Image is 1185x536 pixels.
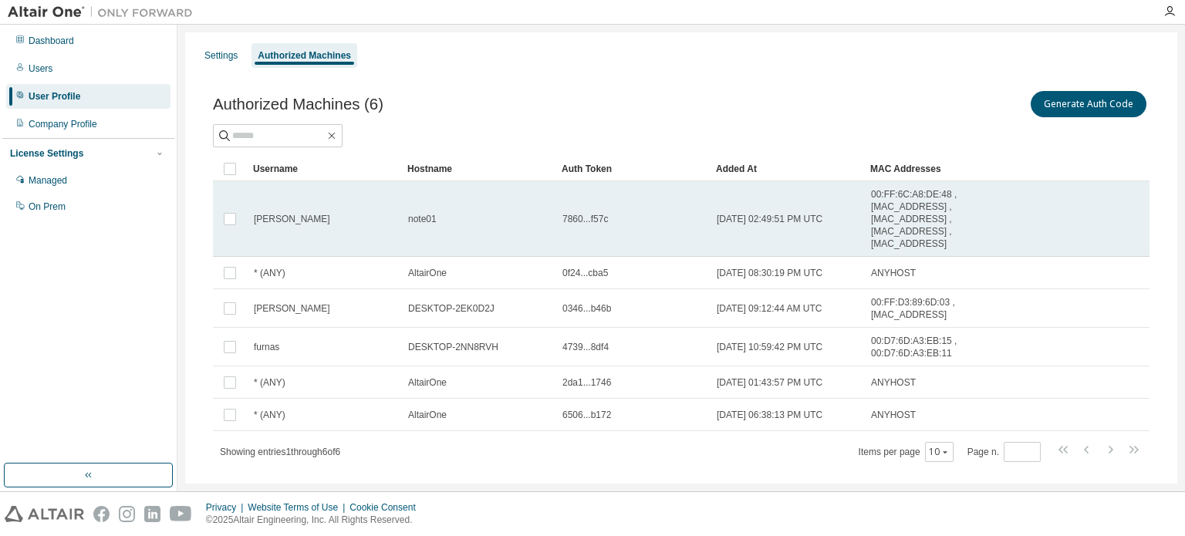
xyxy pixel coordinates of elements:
span: * (ANY) [254,409,285,421]
div: Privacy [206,501,248,514]
span: AltairOne [408,267,447,279]
div: Added At [716,157,858,181]
div: MAC Addresses [870,157,980,181]
p: © 2025 Altair Engineering, Inc. All Rights Reserved. [206,514,425,527]
span: AltairOne [408,409,447,421]
div: On Prem [29,201,66,213]
span: 00:D7:6D:A3:EB:15 , 00:D7:6D:A3:EB:11 [871,335,979,359]
span: furnas [254,341,279,353]
div: Website Terms of Use [248,501,349,514]
span: note01 [408,213,437,225]
div: Authorized Machines [258,49,351,62]
div: Hostname [407,157,549,181]
span: 7860...f57c [562,213,608,225]
span: [DATE] 06:38:13 PM UTC [717,409,822,421]
span: [PERSON_NAME] [254,302,330,315]
span: 2da1...1746 [562,376,611,389]
div: Auth Token [562,157,704,181]
img: Altair One [8,5,201,20]
span: [DATE] 02:49:51 PM UTC [717,213,822,225]
span: Items per page [859,442,954,462]
button: Generate Auth Code [1031,91,1146,117]
span: 0f24...cba5 [562,267,608,279]
span: 6506...b172 [562,409,611,421]
span: * (ANY) [254,267,285,279]
span: Page n. [967,442,1041,462]
button: 10 [929,446,950,458]
img: altair_logo.svg [5,506,84,522]
span: DESKTOP-2NN8RVH [408,341,498,353]
div: Settings [204,49,238,62]
span: ANYHOST [871,376,916,389]
div: Username [253,157,395,181]
span: * (ANY) [254,376,285,389]
img: facebook.svg [93,506,110,522]
span: ANYHOST [871,267,916,279]
span: ANYHOST [871,409,916,421]
span: 00:FF:D3:89:6D:03 , [MAC_ADDRESS] [871,296,979,321]
div: Managed [29,174,67,187]
div: User Profile [29,90,80,103]
div: Dashboard [29,35,74,47]
img: instagram.svg [119,506,135,522]
span: AltairOne [408,376,447,389]
span: 00:FF:6C:A8:DE:48 , [MAC_ADDRESS] , [MAC_ADDRESS] , [MAC_ADDRESS] , [MAC_ADDRESS] [871,188,979,250]
span: DESKTOP-2EK0D2J [408,302,495,315]
span: 0346...b46b [562,302,611,315]
span: [PERSON_NAME] [254,213,330,225]
span: [DATE] 10:59:42 PM UTC [717,341,822,353]
span: 4739...8df4 [562,341,609,353]
div: Cookie Consent [349,501,424,514]
span: [DATE] 09:12:44 AM UTC [717,302,822,315]
div: Users [29,62,52,75]
span: Showing entries 1 through 6 of 6 [220,447,340,457]
span: [DATE] 01:43:57 PM UTC [717,376,822,389]
img: linkedin.svg [144,506,160,522]
div: Company Profile [29,118,97,130]
span: [DATE] 08:30:19 PM UTC [717,267,822,279]
div: License Settings [10,147,83,160]
span: Authorized Machines (6) [213,96,383,113]
img: youtube.svg [170,506,192,522]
